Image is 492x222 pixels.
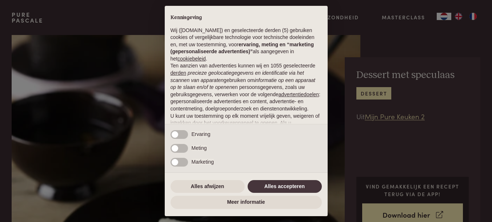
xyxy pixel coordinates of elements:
em: informatie op een apparaat op te slaan en/of te openen [171,77,316,90]
h2: Kennisgeving [171,15,322,21]
span: Ervaring [192,131,211,137]
button: Meer informatie [171,196,322,209]
button: derden [171,70,187,77]
button: Alles afwijzen [171,180,245,193]
span: Meting [192,145,207,151]
span: Marketing [192,159,214,165]
p: Wij ([DOMAIN_NAME]) en geselecteerde derden (5) gebruiken cookies of vergelijkbare technologie vo... [171,27,322,63]
a: cookiebeleid [177,56,206,62]
em: precieze geolocatiegegevens en identificatie via het scannen van apparaten [171,70,304,83]
p: U kunt uw toestemming op elk moment vrijelijk geven, weigeren of intrekken door het voorkeurenpan... [171,113,322,148]
button: advertentiedoelen [279,91,319,98]
p: Ten aanzien van advertenties kunnen wij en 1055 geselecteerde gebruiken om en persoonsgegevens, z... [171,62,322,112]
button: Alles accepteren [248,180,322,193]
strong: ervaring, meting en “marketing (gepersonaliseerde advertenties)” [171,42,314,55]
